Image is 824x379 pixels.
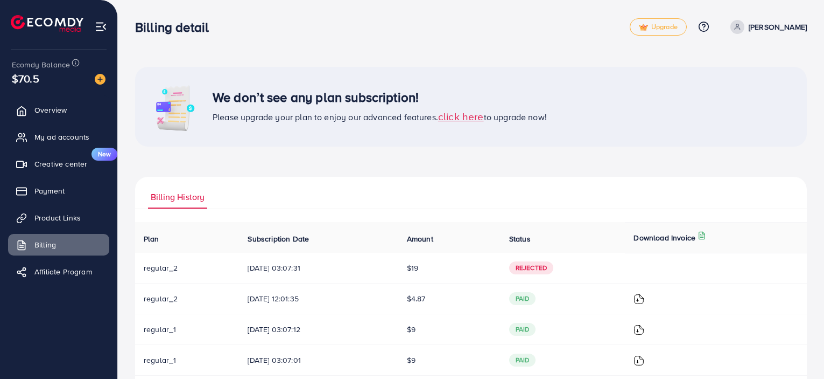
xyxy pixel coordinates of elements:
[213,111,547,123] span: Please upgrade your plan to enjoy our advanced features. to upgrade now!
[749,20,807,33] p: [PERSON_NAME]
[12,59,70,70] span: Ecomdy Balance
[213,89,547,105] h3: We don’t see any plan subscription!
[34,266,92,277] span: Affiliate Program
[633,294,644,305] img: ic-download-invoice.1f3c1b55.svg
[135,19,217,35] h3: Billing detail
[438,109,484,123] span: click here
[144,324,176,335] span: regular_1
[509,292,536,305] span: paid
[151,191,205,203] span: Billing History
[509,354,536,367] span: paid
[509,233,531,244] span: Status
[633,231,695,244] p: Download Invoice
[248,324,389,335] span: [DATE] 03:07:12
[95,74,105,85] img: image
[8,180,109,202] a: Payment
[407,324,415,335] span: $9
[144,263,178,273] span: regular_2
[34,185,65,196] span: Payment
[248,355,389,366] span: [DATE] 03:07:01
[91,148,117,161] span: New
[34,212,81,223] span: Product Links
[509,261,553,274] span: Rejected
[407,293,426,304] span: $4.87
[8,261,109,282] a: Affiliate Program
[639,23,678,31] span: Upgrade
[248,293,389,304] span: [DATE] 12:01:35
[8,99,109,121] a: Overview
[407,233,433,244] span: Amount
[12,71,39,86] span: $70.5
[34,105,67,115] span: Overview
[248,263,389,273] span: [DATE] 03:07:31
[148,80,202,134] img: image
[8,234,109,256] a: Billing
[11,15,83,32] img: logo
[8,126,109,148] a: My ad accounts
[726,20,807,34] a: [PERSON_NAME]
[633,325,644,335] img: ic-download-invoice.1f3c1b55.svg
[8,153,109,175] a: Creative centerNew
[144,293,178,304] span: regular_2
[630,18,687,36] a: tickUpgrade
[639,24,648,31] img: tick
[144,233,159,244] span: Plan
[407,355,415,366] span: $9
[407,263,418,273] span: $19
[34,132,89,142] span: My ad accounts
[95,20,107,33] img: menu
[144,355,176,366] span: regular_1
[248,233,309,244] span: Subscription Date
[509,323,536,336] span: paid
[778,330,816,371] iframe: Chat
[8,207,109,229] a: Product Links
[633,355,644,366] img: ic-download-invoice.1f3c1b55.svg
[34,159,87,169] span: Creative center
[34,239,56,250] span: Billing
